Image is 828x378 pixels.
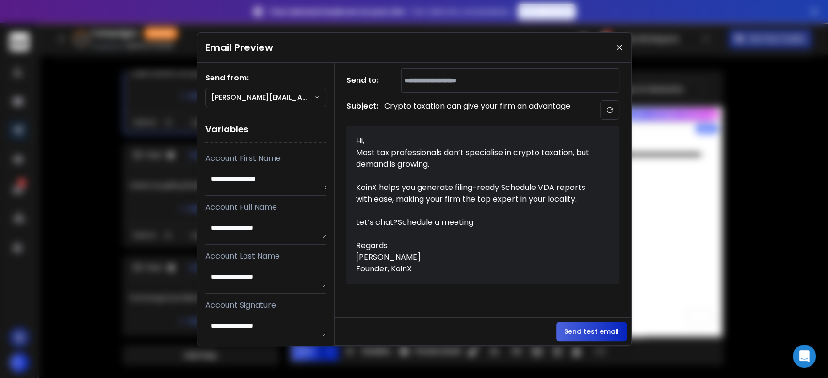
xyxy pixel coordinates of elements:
button: Send test email [556,322,627,341]
p: Crypto taxation can give your firm an advantage [384,100,570,120]
p: Account First Name [205,153,326,164]
a: Schedule a meeting [398,217,473,228]
h1: Send from: [205,72,326,84]
h1: Variables [205,117,326,143]
p: Account Signature [205,299,326,311]
p: [PERSON_NAME][EMAIL_ADDRESS][DOMAIN_NAME] [211,93,315,102]
h1: Subject: [346,100,378,120]
div: Let’s chat? [356,217,599,228]
div: Open Intercom Messenger [793,345,816,368]
div: KoinX helps you generate filing-ready Schedule VDA reports with ease, making your firm the top ex... [356,182,599,205]
div: Regards [356,240,599,252]
p: Account Last Name [205,251,326,262]
h1: Email Preview [205,41,273,54]
div: Most tax professionals don’t specialise in crypto taxation, but demand is growing. [356,147,599,170]
div: [PERSON_NAME] [356,252,599,263]
p: Account Full Name [205,202,326,213]
div: Founder, KoinX [356,263,599,275]
div: Hi, [356,135,599,147]
h1: Send to: [346,75,385,86]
